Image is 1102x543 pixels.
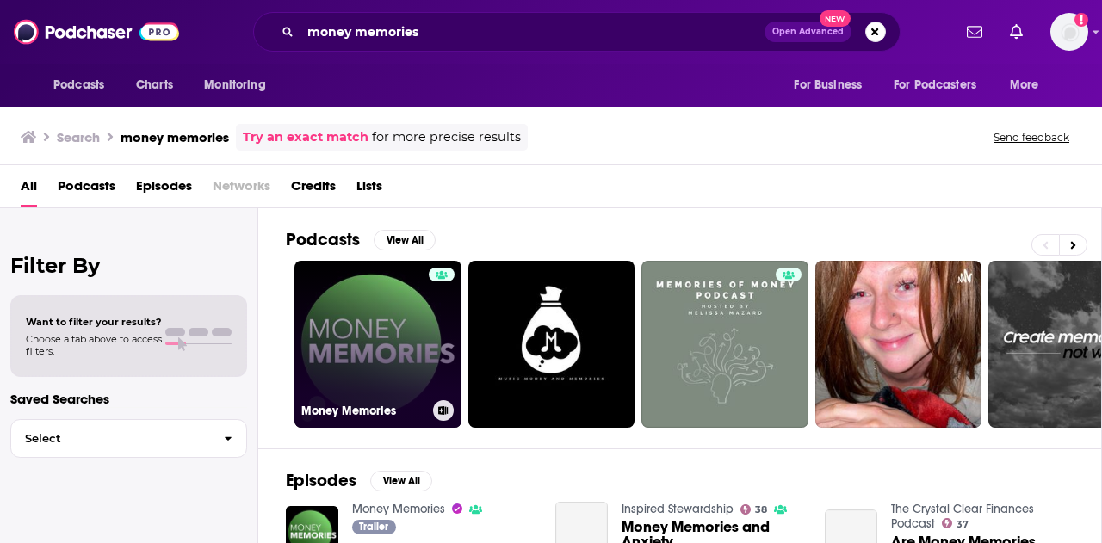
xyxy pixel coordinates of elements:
a: 37 [942,518,969,528]
a: 38 [740,504,768,515]
h2: Episodes [286,470,356,491]
div: Search podcasts, credits, & more... [253,12,901,52]
a: Show notifications dropdown [960,17,989,46]
span: 38 [755,506,767,514]
a: EpisodesView All [286,470,432,491]
span: More [1010,73,1039,97]
a: Podcasts [58,172,115,207]
span: Trailer [359,521,388,532]
a: Try an exact match [243,127,368,147]
span: Want to filter your results? [26,316,162,328]
button: Open AdvancedNew [765,22,851,42]
h3: money memories [121,129,229,145]
a: All [21,172,37,207]
img: User Profile [1050,13,1088,51]
span: Logged in as HavasAlexa [1050,13,1088,51]
span: For Business [794,73,862,97]
svg: Add a profile image [1074,13,1088,27]
span: for more precise results [372,127,521,147]
h2: Filter By [10,253,247,278]
a: Inspired Stewardship [622,502,734,516]
button: open menu [882,69,1001,102]
a: Money Memories [352,502,445,516]
button: open menu [192,69,288,102]
a: Credits [291,172,336,207]
span: Select [11,433,210,444]
a: Lists [356,172,382,207]
a: Episodes [136,172,192,207]
span: Monitoring [204,73,265,97]
span: Networks [213,172,270,207]
button: View All [370,471,432,491]
span: Choose a tab above to access filters. [26,333,162,357]
span: For Podcasters [894,73,976,97]
h3: Search [57,129,100,145]
h2: Podcasts [286,229,360,250]
a: Money Memories [294,261,461,428]
button: Select [10,419,247,458]
span: 37 [957,521,969,528]
button: open menu [998,69,1061,102]
img: Podchaser - Follow, Share and Rate Podcasts [14,15,179,48]
a: Show notifications dropdown [1003,17,1030,46]
button: View All [374,230,436,250]
span: Open Advanced [772,28,844,36]
button: Send feedback [988,130,1074,145]
a: Charts [125,69,183,102]
span: New [820,10,851,27]
span: Podcasts [53,73,104,97]
button: open menu [41,69,127,102]
a: PodcastsView All [286,229,436,250]
span: Charts [136,73,173,97]
p: Saved Searches [10,391,247,407]
h3: Money Memories [301,404,426,418]
button: open menu [782,69,883,102]
a: The Crystal Clear Finances Podcast [891,502,1034,531]
button: Show profile menu [1050,13,1088,51]
input: Search podcasts, credits, & more... [300,18,765,46]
